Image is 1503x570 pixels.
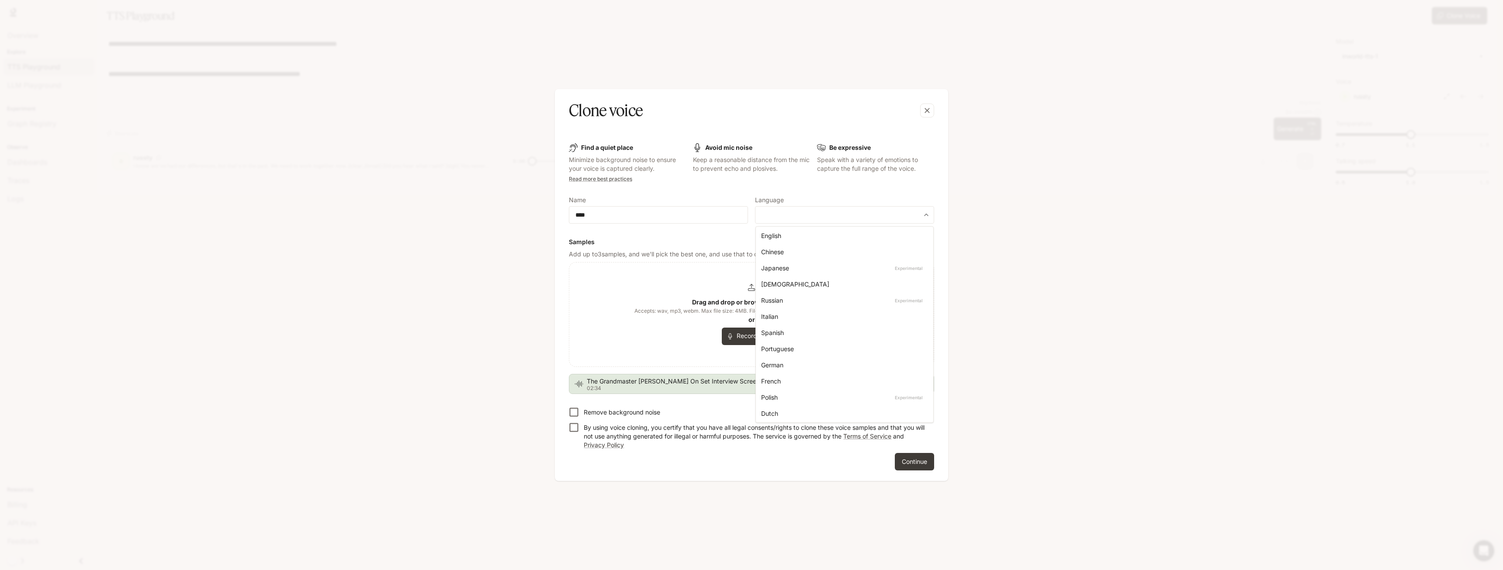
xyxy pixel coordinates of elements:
[761,247,925,256] div: Chinese
[761,360,925,370] div: German
[761,263,925,273] div: Japanese
[893,264,925,272] p: Experimental
[761,328,925,337] div: Spanish
[761,296,925,305] div: Russian
[761,280,925,289] div: [DEMOGRAPHIC_DATA]
[893,394,925,401] p: Experimental
[761,344,925,353] div: Portuguese
[761,377,925,386] div: French
[761,231,925,240] div: English
[761,393,925,402] div: Polish
[893,297,925,304] p: Experimental
[761,409,925,418] div: Dutch
[761,312,925,321] div: Italian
